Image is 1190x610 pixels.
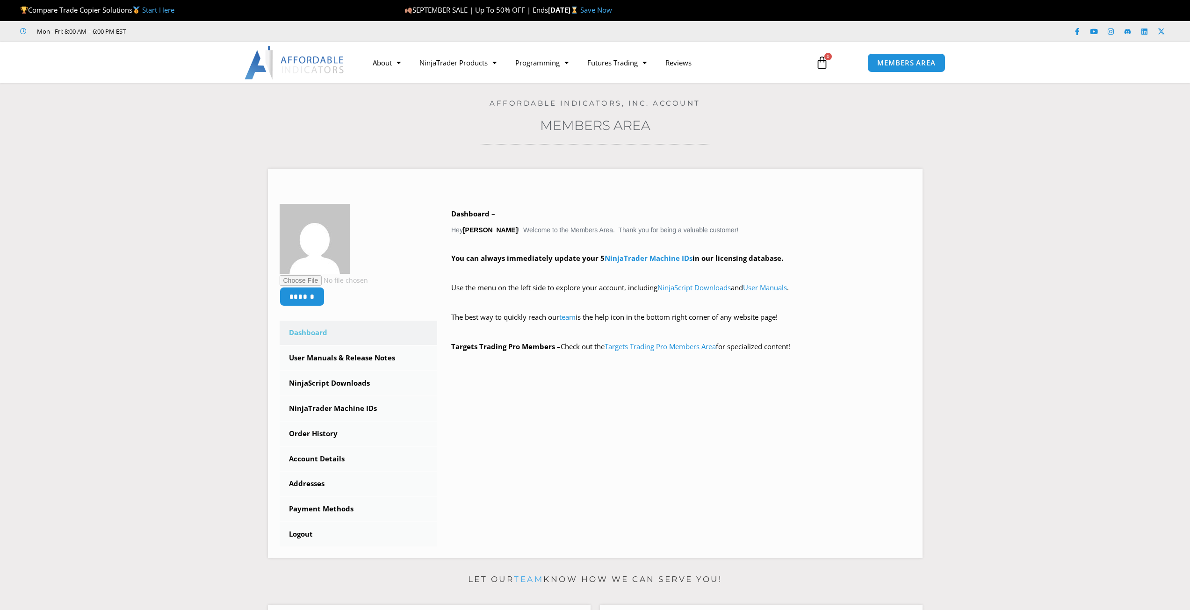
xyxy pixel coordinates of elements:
[280,204,350,274] img: 5f134d5080cd8606c769c067cdb75d253f8f6419f1c7daba1e0781ed198c4de3
[404,5,548,14] span: SEPTEMBER SALE | Up To 50% OFF | Ends
[268,572,923,587] p: Let our know how we can serve you!
[139,27,279,36] iframe: Customer reviews powered by Trustpilot
[743,283,787,292] a: User Manuals
[280,321,438,345] a: Dashboard
[451,281,911,308] p: Use the menu on the left side to explore your account, including and .
[245,46,345,79] img: LogoAI
[801,49,843,76] a: 0
[405,7,412,14] img: 🍂
[35,26,126,37] span: Mon - Fri: 8:00 AM – 6:00 PM EST
[280,447,438,471] a: Account Details
[605,342,716,351] a: Targets Trading Pro Members Area
[506,52,578,73] a: Programming
[21,7,28,14] img: 🏆
[824,53,832,60] span: 0
[280,472,438,496] a: Addresses
[363,52,805,73] nav: Menu
[363,52,410,73] a: About
[280,497,438,521] a: Payment Methods
[605,253,692,263] a: NinjaTrader Machine IDs
[867,53,945,72] a: MEMBERS AREA
[657,283,731,292] a: NinjaScript Downloads
[451,209,495,218] b: Dashboard –
[548,5,580,14] strong: [DATE]
[877,59,936,66] span: MEMBERS AREA
[451,342,561,351] strong: Targets Trading Pro Members –
[571,7,578,14] img: ⌛
[451,253,783,263] strong: You can always immediately update your 5 in our licensing database.
[133,7,140,14] img: 🥇
[490,99,700,108] a: Affordable Indicators, Inc. Account
[20,5,174,14] span: Compare Trade Copier Solutions
[142,5,174,14] a: Start Here
[540,117,650,133] a: Members Area
[280,346,438,370] a: User Manuals & Release Notes
[580,5,612,14] a: Save Now
[410,52,506,73] a: NinjaTrader Products
[280,396,438,421] a: NinjaTrader Machine IDs
[280,522,438,546] a: Logout
[656,52,701,73] a: Reviews
[451,311,911,337] p: The best way to quickly reach our is the help icon in the bottom right corner of any website page!
[559,312,576,322] a: team
[280,422,438,446] a: Order History
[578,52,656,73] a: Futures Trading
[280,371,438,395] a: NinjaScript Downloads
[463,226,518,234] strong: [PERSON_NAME]
[280,321,438,546] nav: Account pages
[514,574,543,584] a: team
[451,340,911,353] p: Check out the for specialized content!
[451,208,911,353] div: Hey ! Welcome to the Members Area. Thank you for being a valuable customer!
